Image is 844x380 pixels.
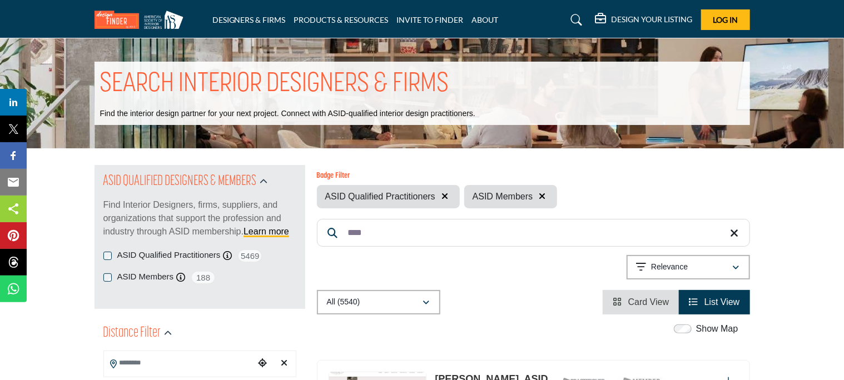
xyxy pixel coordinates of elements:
li: Card View [603,290,679,314]
a: DESIGNERS & FIRMS [212,15,286,24]
span: ASID Members [473,190,533,203]
a: INVITE TO FINDER [397,15,464,24]
button: Relevance [627,255,750,279]
h2: ASID QUALIFIED DESIGNERS & MEMBERS [103,172,257,192]
li: List View [679,290,749,314]
p: Find the interior design partner for your next project. Connect with ASID-qualified interior desi... [100,108,475,119]
button: Log In [701,9,750,30]
h1: SEARCH INTERIOR DESIGNERS & FIRMS [100,67,449,102]
a: Search [560,11,589,29]
span: 188 [191,271,216,284]
div: Clear search location [276,352,293,376]
p: Find Interior Designers, firms, suppliers, and organizations that support the profession and indu... [103,198,296,238]
h5: DESIGN YOUR LISTING [612,14,693,24]
label: ASID Members [117,271,174,283]
div: Choose your current location [254,352,271,376]
span: 5469 [237,249,262,263]
span: Log In [713,15,738,24]
label: Show Map [696,322,738,336]
label: ASID Qualified Practitioners [117,249,221,262]
h2: Distance Filter [103,323,161,343]
a: Learn more [244,227,289,236]
a: View List [689,297,739,307]
span: ASID Qualified Practitioners [325,190,435,203]
span: Card View [628,297,669,307]
input: Search Location [104,352,254,374]
p: All (5540) [327,297,360,308]
img: Site Logo [95,11,189,29]
h6: Badge Filter [317,172,558,181]
p: Relevance [651,262,688,273]
a: View Card [613,297,669,307]
span: List View [704,297,740,307]
a: ABOUT [472,15,499,24]
input: Selected ASID Members checkbox [103,273,112,282]
input: Selected ASID Qualified Practitioners checkbox [103,252,112,260]
a: PRODUCTS & RESOURCES [294,15,389,24]
div: DESIGN YOUR LISTING [595,13,693,27]
button: All (5540) [317,290,440,314]
input: Search Keyword [317,219,750,247]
